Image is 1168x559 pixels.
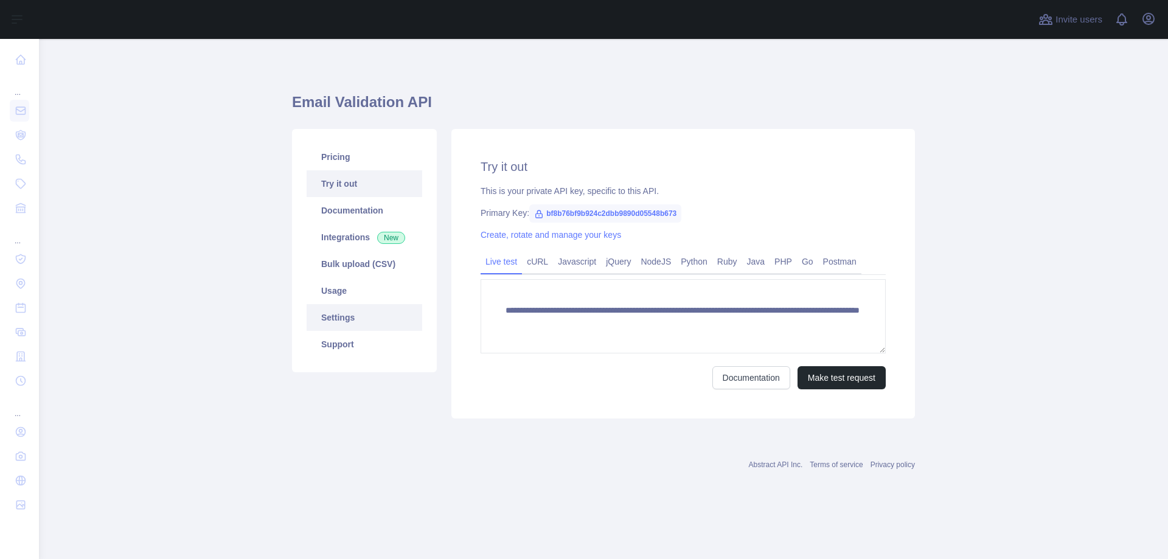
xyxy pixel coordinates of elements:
[529,204,681,223] span: bf8b76bf9b924c2dbb9890d05548b673
[770,252,797,271] a: PHP
[601,252,636,271] a: jQuery
[1055,13,1102,27] span: Invite users
[1036,10,1105,29] button: Invite users
[10,73,29,97] div: ...
[810,460,863,469] a: Terms of service
[307,277,422,304] a: Usage
[742,252,770,271] a: Java
[676,252,712,271] a: Python
[481,252,522,271] a: Live test
[307,251,422,277] a: Bulk upload (CSV)
[798,366,886,389] button: Make test request
[307,144,422,170] a: Pricing
[797,252,818,271] a: Go
[481,230,621,240] a: Create, rotate and manage your keys
[307,170,422,197] a: Try it out
[307,304,422,331] a: Settings
[307,331,422,358] a: Support
[749,460,803,469] a: Abstract API Inc.
[712,252,742,271] a: Ruby
[712,366,790,389] a: Documentation
[307,197,422,224] a: Documentation
[481,185,886,197] div: This is your private API key, specific to this API.
[871,460,915,469] a: Privacy policy
[377,232,405,244] span: New
[292,92,915,122] h1: Email Validation API
[553,252,601,271] a: Javascript
[522,252,553,271] a: cURL
[481,158,886,175] h2: Try it out
[481,207,886,219] div: Primary Key:
[10,221,29,246] div: ...
[636,252,676,271] a: NodeJS
[307,224,422,251] a: Integrations New
[818,252,861,271] a: Postman
[10,394,29,418] div: ...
